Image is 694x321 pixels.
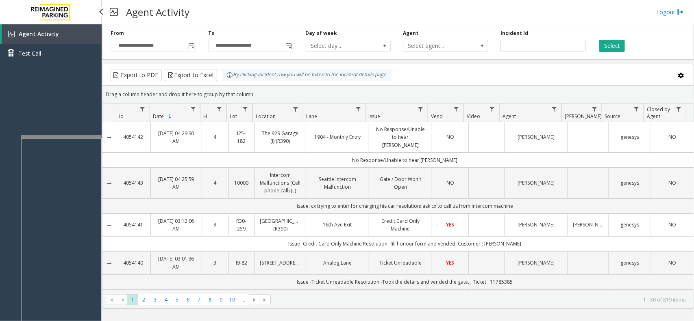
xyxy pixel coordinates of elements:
[102,180,116,187] a: Collapse Details
[500,30,528,37] label: Incident Id
[614,179,646,187] a: genesys
[161,294,172,305] span: Page 4
[415,103,426,114] a: Issue Filter Menu
[102,103,694,291] div: Data table
[116,198,694,213] td: issue: cx trying to enter for charging his car resolution: ask cx to call us from intercom machine
[673,103,684,114] a: Closed by Agent Filter Menu
[215,294,226,305] span: Page 9
[121,133,146,141] a: 4054142
[110,2,118,22] img: pageIcon
[116,153,694,168] td: No Response/Unable to hear [PERSON_NAME]
[306,40,374,52] span: Select day...
[187,103,198,114] a: Date Filter Menu
[437,221,463,228] a: YES
[403,30,418,37] label: Agent
[437,179,463,187] a: NO
[311,221,364,228] a: 16th Ave Exit
[121,221,146,228] a: 4054141
[204,113,207,120] span: H
[111,30,124,37] label: From
[233,217,250,233] a: R30-259
[403,40,471,52] span: Select agent...
[510,179,563,187] a: [PERSON_NAME]
[306,30,337,37] label: Day of week
[164,69,217,81] button: Export to Excel
[127,294,138,305] span: Page 1
[262,297,269,303] span: Go to the last page
[374,125,427,149] a: No Response/Unable to hear [PERSON_NAME]
[647,106,670,120] span: Closed by Agent
[156,255,197,270] a: [DATE] 03:01:36 AM
[614,259,646,267] a: genesys
[213,103,224,114] a: H Filter Menu
[573,221,603,228] a: [PERSON_NAME]
[240,103,251,114] a: Lot Filter Menu
[369,113,381,120] span: Issue
[167,113,173,120] span: Sortable
[374,259,427,267] a: Ticket Unreadable
[290,103,301,114] a: Location Filter Menu
[256,113,276,120] span: Location
[467,113,480,120] span: Video
[18,49,41,58] span: Test Call
[222,69,392,81] div: By clicking Incident row you will be taken to the incident details page.
[631,103,642,114] a: Source Filter Menu
[207,221,223,228] a: 3
[260,259,301,267] a: [STREET_ADDRESS]
[102,260,116,267] a: Collapse Details
[510,133,563,141] a: [PERSON_NAME]
[565,113,602,120] span: [PERSON_NAME]
[249,294,260,306] span: Go to the next page
[233,259,250,267] a: I9-82
[656,221,689,228] a: NO
[311,133,364,141] a: 1904 - Monthly Entry
[121,179,146,187] a: 4054143
[656,8,684,16] a: Logout
[116,236,694,251] td: Issue- Credit Card Only Machine Resolution- fill honour form and vended; Customer : [PERSON_NAME]
[503,113,516,120] span: Agent
[668,259,676,266] span: NO
[260,294,271,306] span: Go to the last page
[446,259,455,266] span: YES
[122,2,194,22] h3: Agent Activity
[172,294,183,305] span: Page 5
[19,30,59,38] span: Agent Activity
[510,259,563,267] a: [PERSON_NAME]
[446,179,454,186] span: NO
[138,294,149,305] span: Page 2
[656,179,689,187] a: NO
[207,133,223,141] a: 4
[121,259,146,267] a: 4054140
[614,133,646,141] a: genesys
[668,179,676,186] span: NO
[226,72,233,78] img: infoIcon.svg
[656,259,689,267] a: NO
[276,296,685,303] kendo-pager-info: 1 - 30 of 819 items
[230,113,237,120] span: Lot
[102,134,116,141] a: Collapse Details
[605,113,621,120] span: Source
[205,294,215,305] span: Page 8
[137,103,148,114] a: Id Filter Menu
[207,179,223,187] a: 4
[102,222,116,228] a: Collapse Details
[589,103,600,114] a: Parker Filter Menu
[156,175,197,191] a: [DATE] 04:25:59 AM
[374,175,427,191] a: Gate / Door Won't Open
[238,294,249,305] span: Page 11
[183,294,194,305] span: Page 6
[207,259,223,267] a: 3
[352,103,363,114] a: Lane Filter Menu
[111,69,162,81] button: Export to PDF
[284,40,293,52] span: Toggle popup
[251,297,258,303] span: Go to the next page
[194,294,205,305] span: Page 7
[656,133,689,141] a: NO
[668,134,676,140] span: NO
[668,221,676,228] span: NO
[446,134,454,140] span: NO
[260,217,301,233] a: [GEOGRAPHIC_DATA] (R390)
[510,221,563,228] a: [PERSON_NAME]
[227,294,238,305] span: Page 10
[153,113,164,120] span: Date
